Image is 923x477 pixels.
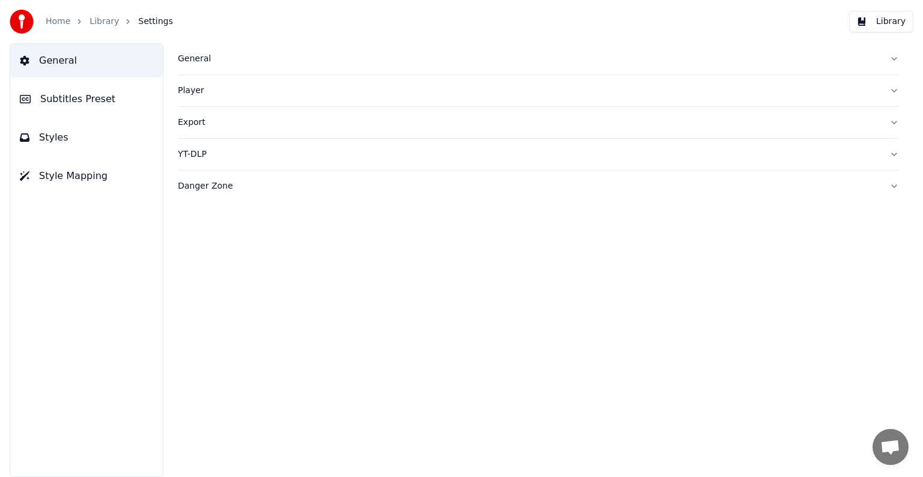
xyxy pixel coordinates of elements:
[178,148,880,160] div: YT-DLP
[46,16,173,28] nav: breadcrumb
[178,85,880,97] div: Player
[138,16,172,28] span: Settings
[39,53,77,68] span: General
[10,10,34,34] img: youka
[39,169,108,183] span: Style Mapping
[40,92,115,106] span: Subtitles Preset
[178,75,899,106] button: Player
[10,82,163,116] button: Subtitles Preset
[178,180,880,192] div: Danger Zone
[46,16,70,28] a: Home
[90,16,119,28] a: Library
[178,53,880,65] div: General
[10,159,163,193] button: Style Mapping
[849,11,913,32] button: Library
[873,429,909,465] div: Otevřený chat
[178,43,899,74] button: General
[39,130,69,145] span: Styles
[178,139,899,170] button: YT-DLP
[178,117,880,129] div: Export
[178,171,899,202] button: Danger Zone
[178,107,899,138] button: Export
[10,121,163,154] button: Styles
[10,44,163,77] button: General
